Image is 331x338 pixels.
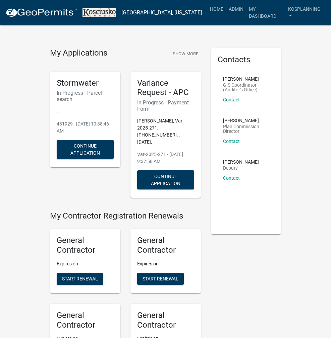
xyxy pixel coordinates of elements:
h5: General Contractor [137,236,194,255]
button: Continue Application [57,140,114,159]
p: Deputy [223,166,259,170]
h6: In Progress - Payment Form [137,99,194,112]
h4: My Contractor Registration Renewals [50,211,201,221]
span: Start Renewal [143,276,178,281]
p: Plan Commission Director [223,124,269,134]
p: [PERSON_NAME] [223,77,269,81]
h6: In Progress - Parcel search [57,90,114,102]
h5: Contacts [218,55,275,65]
p: Expires on [57,260,114,267]
h5: General Contractor [57,236,114,255]
h5: General Contractor [57,311,114,330]
p: [PERSON_NAME], Var-2025-271, [PHONE_NUMBER], , [DATE], [137,117,194,146]
p: [PERSON_NAME] [223,118,269,123]
h4: My Applications [50,48,107,58]
a: kosplanning [285,3,326,22]
a: Home [207,3,226,15]
button: Start Renewal [57,273,103,285]
button: Continue Application [137,170,194,189]
p: Var-2025-271 - [DATE] 9:37:58 AM [137,151,194,165]
h5: Variance Request - APC [137,78,194,98]
h5: Stormwater [57,78,114,88]
a: Contact [223,139,240,144]
h5: General Contractor [137,311,194,330]
p: , [57,108,114,115]
button: Show More [170,48,201,59]
button: Start Renewal [137,273,184,285]
p: GIS Coordinator (Auditor's Office) [223,83,269,92]
a: My Dashboard [246,3,285,22]
a: [GEOGRAPHIC_DATA], [US_STATE] [121,7,202,18]
span: Start Renewal [62,276,98,281]
img: Kosciusko County, Indiana [82,8,116,17]
p: [PERSON_NAME] [223,160,259,164]
a: Contact [223,97,240,102]
a: Contact [223,175,240,181]
p: 481929 - [DATE] 10:38:46 AM [57,120,114,135]
a: Admin [226,3,246,15]
p: Expires on [137,260,194,267]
